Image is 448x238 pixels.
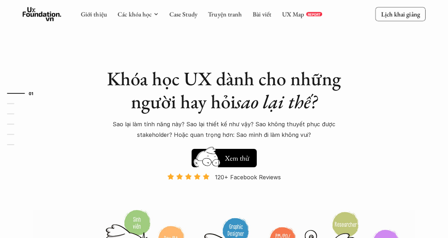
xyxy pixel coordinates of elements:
[118,10,152,18] a: Các khóa học
[253,10,271,18] a: Bài viết
[169,10,197,18] a: Case Study
[100,67,348,113] h1: Khóa học UX dành cho những người hay hỏi
[192,145,257,167] a: Xem thử
[307,12,321,16] p: REPORT
[208,10,242,18] a: Truyện tranh
[215,172,281,182] p: 120+ Facebook Reviews
[381,10,420,18] p: Lịch khai giảng
[225,153,249,163] h5: Xem thử
[29,91,34,96] strong: 01
[100,119,348,140] p: Sao lại làm tính năng này? Sao lại thiết kế như vậy? Sao không thuyết phục được stakeholder? Hoặc...
[81,10,107,18] a: Giới thiệu
[236,89,317,114] em: sao lại thế?
[306,12,322,16] a: REPORT
[161,173,287,209] a: 120+ Facebook Reviews
[375,7,426,21] a: Lịch khai giảng
[282,10,304,18] a: UX Map
[7,89,41,98] a: 01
